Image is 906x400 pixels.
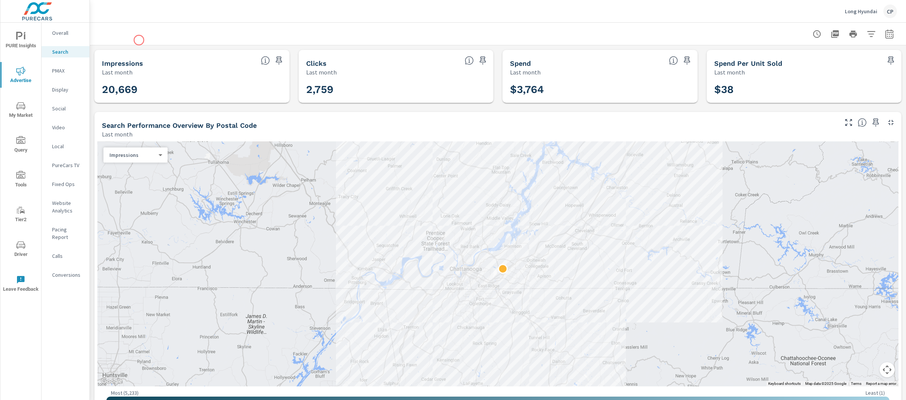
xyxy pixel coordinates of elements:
[109,152,156,158] p: Impressions
[3,136,39,155] span: Query
[866,381,896,386] a: Report a map error
[714,59,782,67] h5: Spend Per Unit Sold
[885,116,897,129] button: Minimize Widget
[261,56,270,65] span: The number of times an ad was shown on your behalf.
[465,56,474,65] span: The number of times an ad was clicked by a consumer.
[42,160,89,171] div: PureCars TV
[42,141,89,152] div: Local
[52,252,83,260] p: Calls
[42,46,89,57] div: Search
[768,381,801,386] button: Keyboard shortcuts
[42,27,89,39] div: Overall
[102,130,133,139] p: Last month
[42,178,89,190] div: Fixed Ops
[52,143,83,150] p: Local
[52,124,83,131] p: Video
[99,377,124,386] img: Google
[866,389,885,396] p: Least ( 1 )
[52,48,83,56] p: Search
[99,377,124,386] a: Open this area in Google Maps (opens a new window)
[3,171,39,189] span: Tools
[52,199,83,214] p: Website Analytics
[102,83,282,96] h3: 20,669
[851,381,861,386] a: Terms (opens in new tab)
[477,54,489,67] span: Save this to your personalized report
[42,224,89,243] div: Pacing Report
[510,59,531,67] h5: Spend
[42,84,89,95] div: Display
[714,83,894,96] h3: $38
[42,250,89,262] div: Calls
[102,68,133,77] p: Last month
[102,59,143,67] h5: Impressions
[42,103,89,114] div: Social
[510,68,541,77] p: Last month
[52,271,83,279] p: Conversions
[864,26,879,42] button: Apply Filters
[3,275,39,294] span: Leave Feedback
[3,206,39,224] span: Tier2
[306,68,337,77] p: Last month
[3,101,39,120] span: My Market
[883,5,897,18] div: CP
[827,26,843,42] button: "Export Report to PDF"
[3,240,39,259] span: Driver
[3,67,39,85] span: Advertise
[52,180,83,188] p: Fixed Ops
[52,105,83,112] p: Social
[805,381,846,386] span: Map data ©2025 Google
[306,83,486,96] h3: 2,759
[42,197,89,216] div: Website Analytics
[52,86,83,93] p: Display
[885,54,897,67] span: Save this to your personalized report
[870,116,882,129] span: Save this to your personalized report
[843,116,855,129] button: Make Fullscreen
[52,226,83,241] p: Pacing Report
[42,122,89,133] div: Video
[52,161,83,169] p: PureCars TV
[3,32,39,50] span: PURE Insights
[273,54,285,67] span: Save this to your personalized report
[681,54,693,67] span: Save this to your personalized report
[510,83,690,96] h3: $3,764
[42,269,89,281] div: Conversions
[42,65,89,76] div: PMAX
[880,362,895,377] button: Map camera controls
[0,23,41,301] div: nav menu
[882,26,897,42] button: Select Date Range
[306,59,327,67] h5: Clicks
[102,121,257,129] h5: Search Performance Overview By Postal Code
[52,67,83,74] p: PMAX
[111,389,139,396] p: Most ( 5,233 )
[669,56,678,65] span: The amount of money spent on advertising during the period.
[846,26,861,42] button: Print Report
[103,152,162,159] div: Impressions
[845,8,877,15] p: Long Hyundai
[858,118,867,127] span: Understand Search performance data by postal code. Individual postal codes can be selected and ex...
[52,29,83,37] p: Overall
[714,68,745,77] p: Last month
